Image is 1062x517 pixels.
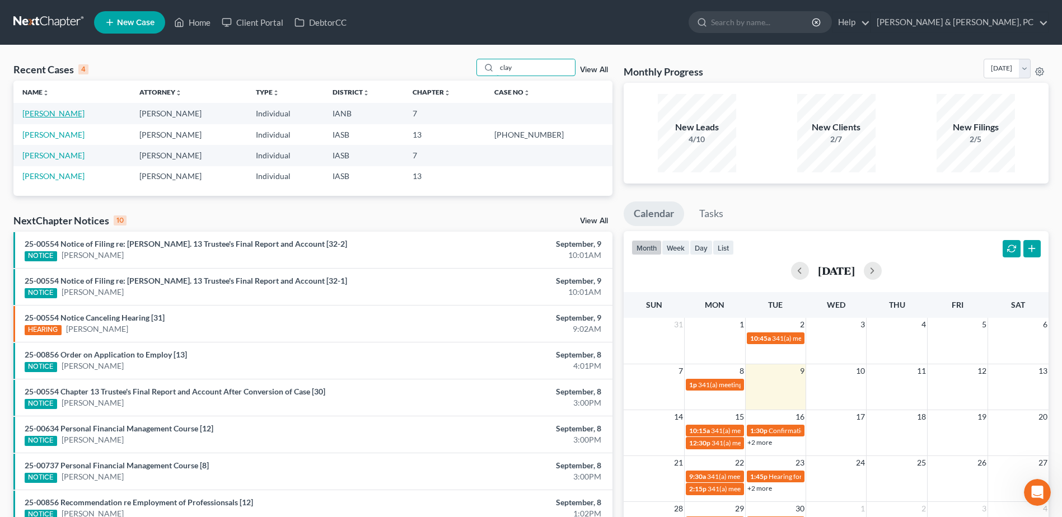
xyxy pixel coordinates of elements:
span: 25 [916,456,927,469]
a: View All [580,217,608,225]
div: Download & Print Forms/Schedules [35,53,214,94]
div: [PERSON_NAME] • 1h ago [18,309,106,316]
button: week [662,240,690,255]
div: Form 121 Statement of Social Security [35,11,214,53]
p: Active [54,14,77,25]
a: 25-00554 Notice of Filing re: [PERSON_NAME]. 13 Trustee's Final Report and Account [32-2] [25,239,347,248]
span: 28 [673,502,684,515]
a: +2 more [747,438,772,446]
b: [PERSON_NAME] [48,134,111,142]
td: Individual [247,124,324,145]
span: 3 [859,318,866,331]
span: More in the Help Center [77,103,183,112]
h3: Monthly Progress [624,65,703,78]
button: Emoji picker [17,366,26,375]
span: 7 [677,364,684,378]
div: NextChapter Notices [13,214,127,227]
img: Profile image for Emma [32,6,50,24]
td: [PERSON_NAME] [130,145,247,166]
span: 23 [794,456,806,469]
span: 341(a) meeting for [PERSON_NAME] [772,334,880,342]
a: [PERSON_NAME] [22,171,85,181]
span: Fri [952,300,963,309]
td: Individual [247,145,324,166]
a: [PERSON_NAME] [62,250,124,261]
div: 2/7 [797,134,876,145]
a: More in the Help Center [35,94,214,121]
td: Individual [247,103,324,124]
span: 18 [916,410,927,424]
a: Calendar [624,201,684,226]
a: +2 more [747,484,772,492]
a: [PERSON_NAME] [22,109,85,118]
span: Hearing for [PERSON_NAME] [769,472,856,481]
span: 12 [976,364,988,378]
span: 30 [794,502,806,515]
span: 29 [734,502,745,515]
span: 6 [1042,318,1049,331]
a: [PERSON_NAME] [62,471,124,482]
span: 17 [855,410,866,424]
div: September, 8 [417,460,601,471]
a: Attorneyunfold_more [139,88,182,96]
i: unfold_more [175,90,182,96]
span: 341(a) meeting for [PERSON_NAME] [698,380,806,389]
div: joined the conversation [48,133,191,143]
td: IANB [324,103,404,124]
span: 8 [738,364,745,378]
span: 31 [673,318,684,331]
div: NOTICE [25,473,57,483]
strong: Download & Print Forms/Schedules [46,63,124,83]
a: Help [832,12,870,32]
a: [PERSON_NAME] [66,323,128,335]
button: list [713,240,734,255]
a: Districtunfold_more [333,88,369,96]
div: 10 [114,215,127,225]
div: NOTICE [25,251,57,261]
div: 3:00PM [417,434,601,445]
div: September, 9 [417,238,601,250]
a: Tasks [689,201,733,226]
span: 10:45a [750,334,771,342]
a: Chapterunfold_more [413,88,451,96]
div: Emma says… [9,156,215,327]
i: unfold_more [43,90,49,96]
div: September, 8 [417,386,601,397]
span: 21 [673,456,684,469]
a: 25-00856 Recommendation re Employment of Professionsals [12] [25,497,253,507]
input: Search by name... [497,59,575,76]
div: September, 8 [417,497,601,508]
span: Wed [827,300,845,309]
div: NOTICE [25,399,57,409]
span: 27 [1037,456,1049,469]
span: 13 [1037,364,1049,378]
td: 13 [404,166,485,187]
a: [PERSON_NAME] [22,151,85,160]
div: If your filing is successful, you will just need file the Voluntary Petition after the initial fi... [18,234,175,300]
span: 16 [794,410,806,424]
td: IASB [324,124,404,145]
div: September, 9 [417,312,601,323]
td: 7 [404,103,485,124]
div: 3:00PM [417,397,601,408]
div: Hi [PERSON_NAME]! Can you try removing the Voluntary Petition and attempt to file that case again... [18,163,175,229]
a: DebtorCC [289,12,352,32]
a: 25-00856 Order on Application to Employ [13] [25,350,187,359]
button: month [631,240,662,255]
a: [PERSON_NAME] [22,130,85,139]
span: New Case [117,18,155,27]
span: 2 [920,502,927,515]
img: Profile image for Emma [34,132,45,143]
textarea: Message… [10,343,214,362]
span: 11 [916,364,927,378]
div: 10:01AM [417,286,601,298]
div: September, 8 [417,423,601,434]
div: 4 [78,64,88,74]
a: Client Portal [216,12,289,32]
a: 25-00737 Personal Financial Management Course [8] [25,460,209,470]
td: IASB [324,166,404,187]
div: New Clients [797,121,876,134]
a: [PERSON_NAME] [62,360,124,372]
div: 10:01AM [417,250,601,261]
td: IASB [324,145,404,166]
